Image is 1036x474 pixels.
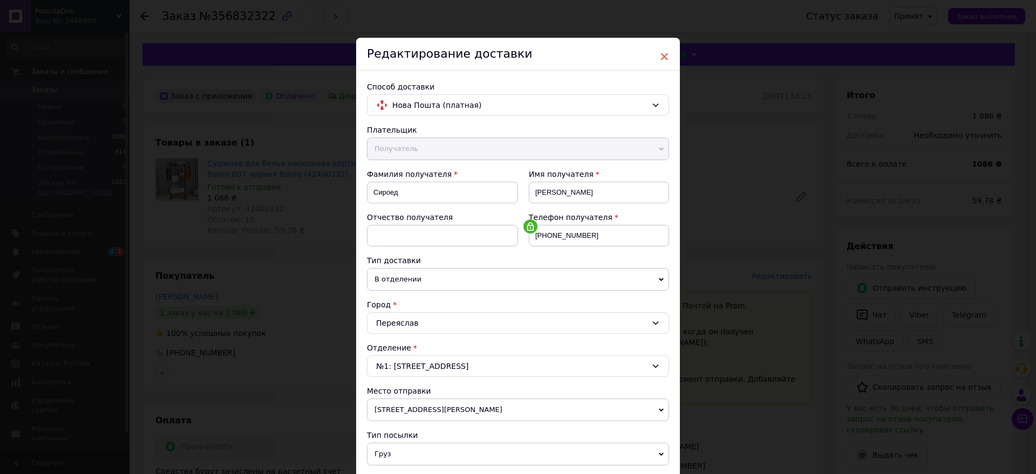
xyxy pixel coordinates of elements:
[367,342,669,353] div: Отделение
[367,387,431,395] span: Место отправки
[367,256,421,265] span: Тип доставки
[659,47,669,66] span: ×
[367,431,418,439] span: Тип посылки
[367,355,669,377] div: №1: [STREET_ADDRESS]
[367,138,669,160] span: Получатель
[367,81,669,92] div: Способ доставки
[529,225,669,246] input: +380
[367,213,453,222] span: Отчество получателя
[367,170,452,178] span: Фамилия получателя
[356,38,680,71] div: Редактирование доставки
[392,99,647,111] span: Нова Пошта (платная)
[529,213,612,222] span: Телефон получателя
[367,268,669,291] span: В отделении
[367,126,417,134] span: Плательщик
[367,399,669,421] span: [STREET_ADDRESS][PERSON_NAME]
[367,299,669,310] div: Город
[529,170,594,178] span: Имя получателя
[367,443,669,465] span: Груз
[367,312,669,334] div: Переяслав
